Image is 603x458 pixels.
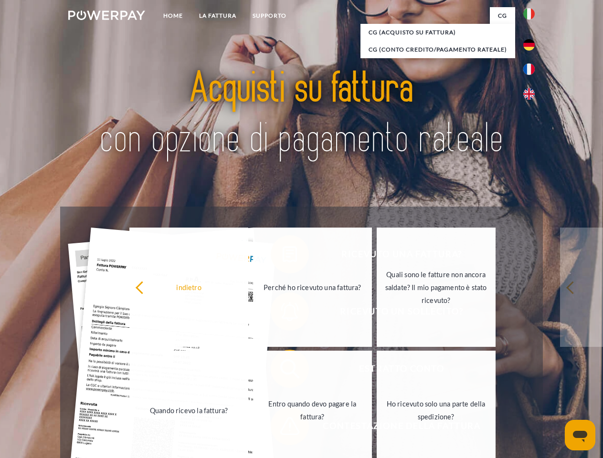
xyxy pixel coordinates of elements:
img: de [523,39,535,51]
img: title-powerpay_it.svg [91,46,512,183]
img: fr [523,63,535,75]
a: CG (Acquisto su fattura) [360,24,515,41]
div: Quando ricevo la fattura? [135,404,243,416]
img: it [523,8,535,20]
a: Home [155,7,191,24]
div: Entro quando devo pagare la fattura? [259,397,366,423]
iframe: Pulsante per aprire la finestra di messaggistica [565,420,595,450]
div: Quali sono le fatture non ancora saldate? Il mio pagamento è stato ricevuto? [382,268,490,306]
a: Quali sono le fatture non ancora saldate? Il mio pagamento è stato ricevuto? [377,228,496,347]
a: LA FATTURA [191,7,244,24]
div: Ho ricevuto solo una parte della spedizione? [382,397,490,423]
a: Supporto [244,7,295,24]
a: CG (Conto Credito/Pagamento rateale) [360,41,515,58]
a: CG [490,7,515,24]
div: indietro [135,281,243,293]
div: Perché ho ricevuto una fattura? [259,281,366,293]
img: en [523,88,535,100]
img: logo-powerpay-white.svg [68,10,145,20]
